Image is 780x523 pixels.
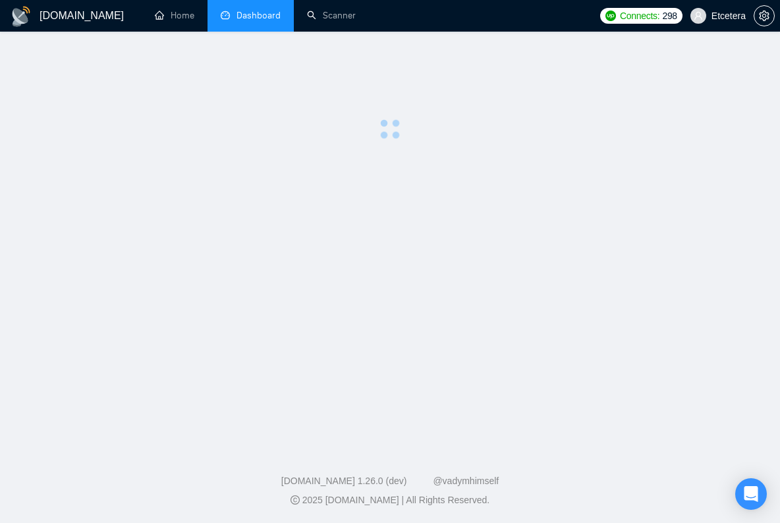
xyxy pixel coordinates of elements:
[307,10,356,21] a: searchScanner
[11,493,769,507] div: 2025 [DOMAIN_NAME] | All Rights Reserved.
[155,10,194,21] a: homeHome
[735,478,767,510] div: Open Intercom Messenger
[754,11,775,21] a: setting
[291,495,300,505] span: copyright
[281,476,407,486] a: [DOMAIN_NAME] 1.26.0 (dev)
[11,6,32,27] img: logo
[754,11,774,21] span: setting
[620,9,659,23] span: Connects:
[754,5,775,26] button: setting
[221,11,230,20] span: dashboard
[694,11,703,20] span: user
[662,9,677,23] span: 298
[433,476,499,486] a: @vadymhimself
[237,10,281,21] span: Dashboard
[605,11,616,21] img: upwork-logo.png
